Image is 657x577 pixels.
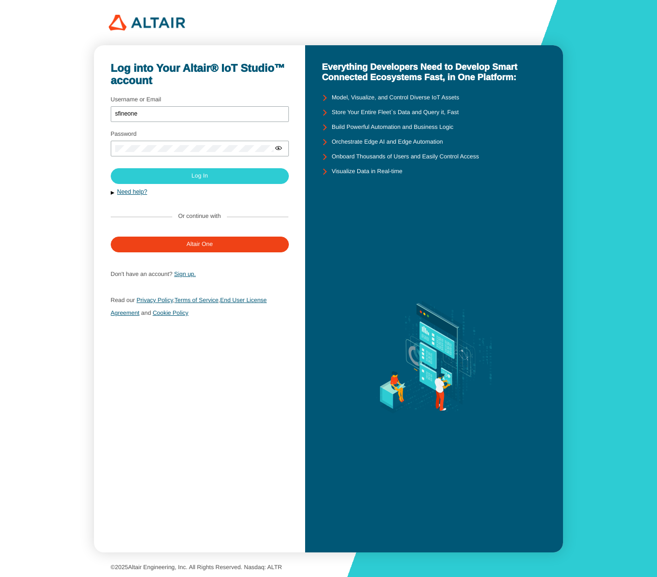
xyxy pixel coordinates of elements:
unity-typography: Orchestrate Edge AI and Edge Automation [332,139,443,146]
span: Read our [111,297,135,304]
a: Need help? [117,188,147,195]
unity-typography: Store Your Entire Fleet`s Data and Query it, Fast [332,109,459,116]
span: 2025 [115,564,128,571]
label: Password [111,130,137,137]
unity-typography: Visualize Data in Real-time [332,168,403,175]
unity-typography: Log into Your Altair® IoT Studio™ account [111,62,288,87]
button: Need help? [111,188,288,196]
img: background.svg [361,179,507,536]
p: , , [111,294,288,319]
unity-typography: Onboard Thousands of Users and Easily Control Access [332,153,479,160]
a: Terms of Service [175,297,219,304]
unity-typography: Everything Developers Need to Develop Smart Connected Ecosystems Fast, in One Platform: [322,62,546,82]
a: Cookie Policy [153,309,188,316]
a: Privacy Policy [136,297,173,304]
img: 320px-Altair_logo.png [109,15,185,30]
span: Don't have an account? [111,271,173,277]
unity-typography: Build Powerful Automation and Business Logic [332,124,453,131]
span: and [141,309,151,316]
a: Sign up. [174,271,196,277]
label: Username or Email [111,96,161,103]
label: Or continue with [178,213,221,220]
p: © Altair Engineering, Inc. All Rights Reserved. Nasdaq: ALTR [111,564,547,571]
unity-typography: Model, Visualize, and Control Diverse IoT Assets [332,94,459,101]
